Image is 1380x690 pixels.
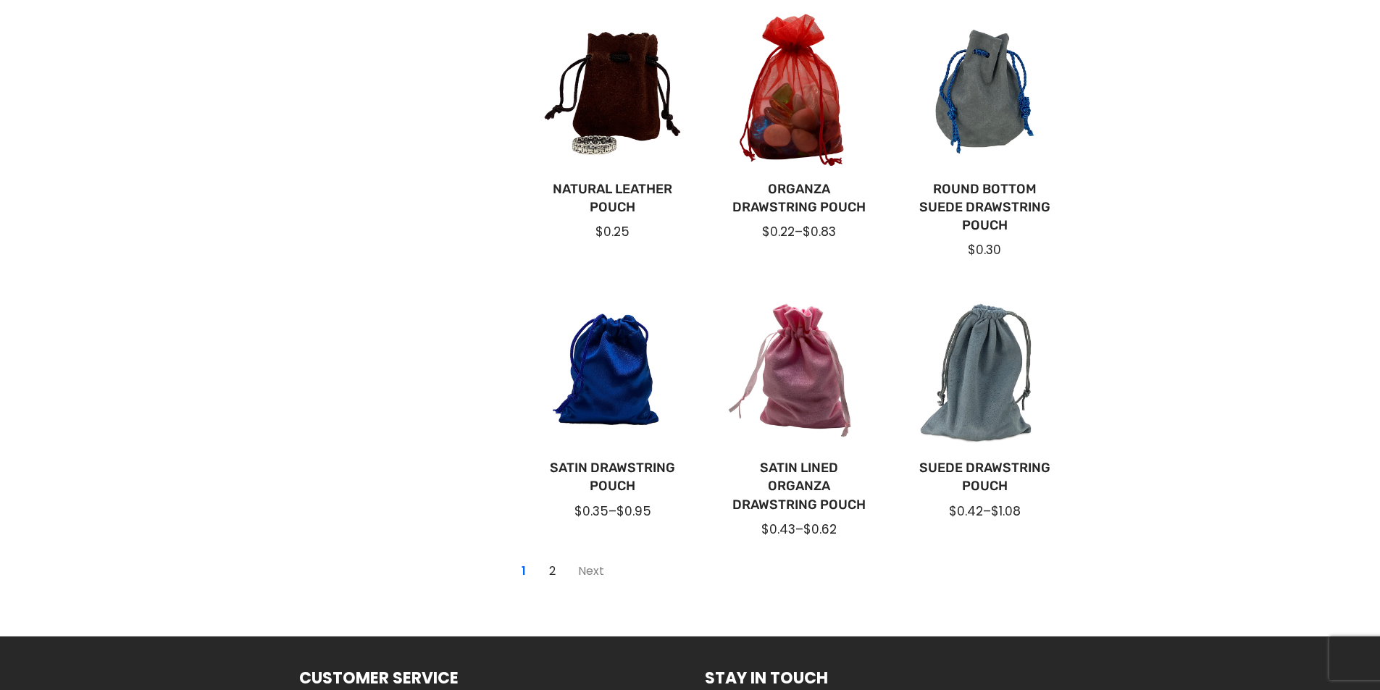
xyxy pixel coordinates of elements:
div: $0.25 [543,223,683,240]
a: Go to Page 2 [570,560,612,583]
div: – [915,502,1055,520]
div: – [729,223,869,240]
a: Round Bottom Suede Drawstring Pouch [915,180,1055,235]
span: $0.83 [803,223,836,240]
a: Natural Leather Pouch [543,180,683,216]
a: Go to Page 2 [541,560,564,583]
a: Organza Drawstring Pouch [729,180,869,216]
div: – [729,521,869,538]
div: $0.30 [915,241,1055,258]
nav: Page navigation [509,557,615,586]
a: Satin Drawstring Pouch [543,459,683,495]
span: $0.35 [574,502,609,520]
a: Suede Drawstring Pouch [915,459,1055,495]
span: $0.95 [616,502,651,520]
a: Satin Lined Organza Drawstring Pouch [729,459,869,514]
span: $0.22 [762,223,795,240]
a: Current Page, Page 1 [512,560,535,583]
span: $0.43 [761,521,795,538]
span: $0.62 [803,521,837,538]
div: – [543,502,683,520]
span: $0.42 [949,502,983,520]
span: $1.08 [991,502,1021,520]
